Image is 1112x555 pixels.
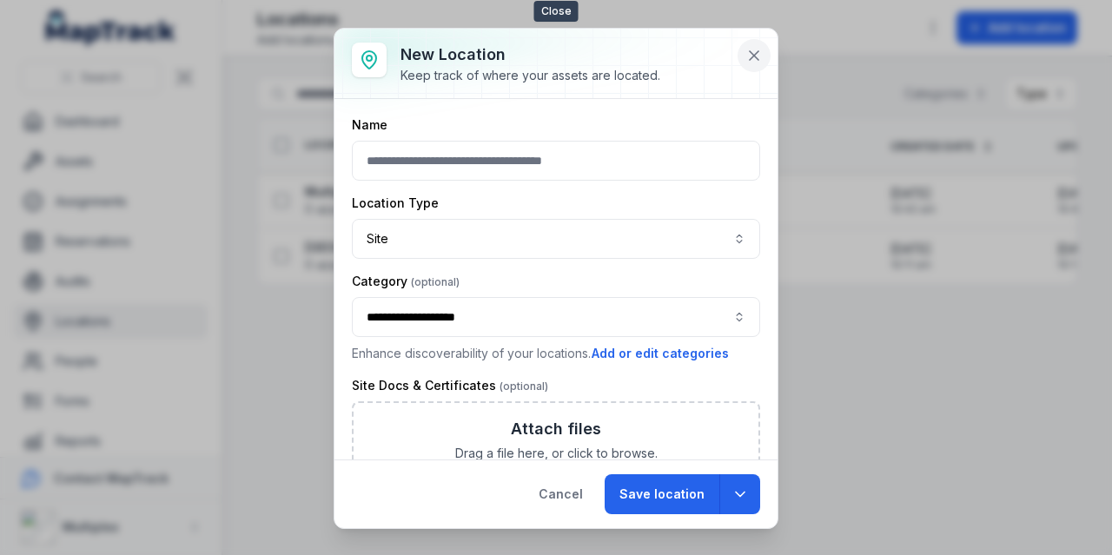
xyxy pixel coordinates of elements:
[352,219,760,259] button: Site
[524,474,598,514] button: Cancel
[352,116,387,134] label: Name
[352,344,760,363] p: Enhance discoverability of your locations.
[352,195,439,212] label: Location Type
[400,67,660,84] div: Keep track of where your assets are located.
[352,377,548,394] label: Site Docs & Certificates
[605,474,719,514] button: Save location
[455,445,658,462] span: Drag a file here, or click to browse.
[591,344,730,363] button: Add or edit categories
[511,417,601,441] h3: Attach files
[400,43,660,67] h3: New location
[534,1,579,22] span: Close
[352,273,460,290] label: Category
